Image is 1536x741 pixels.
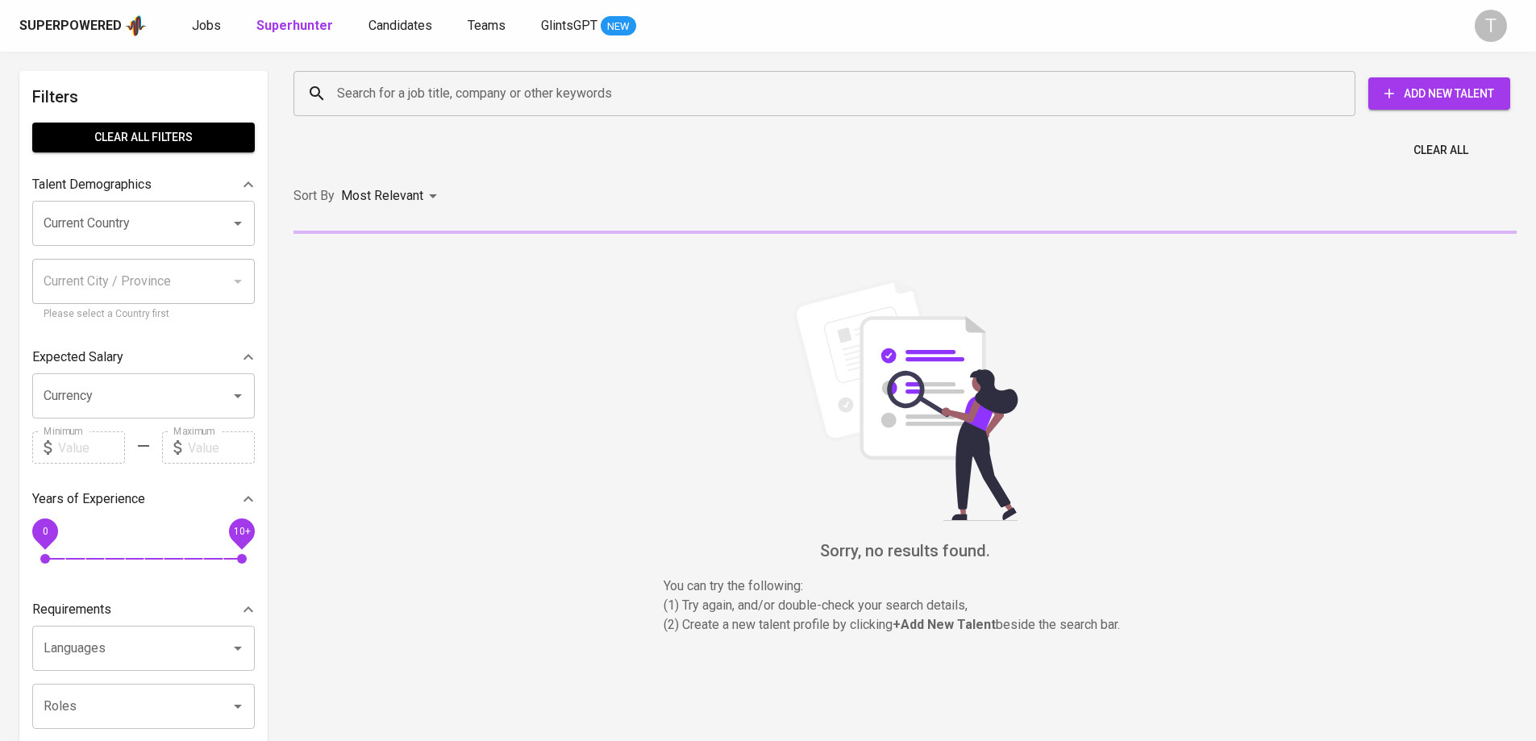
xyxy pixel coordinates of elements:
p: Please select a Country first [44,306,244,323]
div: Years of Experience [32,483,255,515]
span: GlintsGPT [541,18,597,33]
p: Years of Experience [32,489,145,509]
span: Teams [468,18,506,33]
div: Talent Demographics [32,169,255,201]
p: (2) Create a new talent profile by clicking beside the search bar. [664,615,1147,635]
a: Superpoweredapp logo [19,14,147,38]
div: Requirements [32,593,255,626]
b: Superhunter [256,18,333,33]
button: Clear All filters [32,123,255,152]
button: Open [227,637,249,660]
b: + Add New Talent [893,617,996,632]
span: Clear All filters [45,127,242,148]
img: app logo [125,14,147,38]
span: 10+ [233,526,250,537]
div: Expected Salary [32,341,255,373]
p: Talent Demographics [32,175,152,194]
button: Open [227,212,249,235]
h6: Sorry, no results found. [293,538,1517,564]
span: Add New Talent [1381,84,1497,104]
p: Requirements [32,600,111,619]
p: (1) Try again, and/or double-check your search details, [664,596,1147,615]
button: Clear All [1407,135,1475,165]
a: Jobs [192,16,224,36]
p: You can try the following : [664,577,1147,596]
a: GlintsGPT NEW [541,16,636,36]
div: Superpowered [19,17,122,35]
input: Value [188,431,255,464]
div: Most Relevant [341,181,443,211]
p: Sort By [293,186,335,206]
span: Candidates [368,18,432,33]
span: Clear All [1413,140,1468,160]
div: T [1475,10,1507,42]
button: Add New Talent [1368,77,1510,110]
p: Most Relevant [341,186,423,206]
a: Teams [468,16,509,36]
p: Expected Salary [32,348,123,367]
button: Open [227,695,249,718]
button: Open [227,385,249,407]
a: Superhunter [256,16,336,36]
img: file_searching.svg [785,279,1026,521]
h6: Filters [32,84,255,110]
span: 0 [42,526,48,537]
span: NEW [601,19,636,35]
a: Candidates [368,16,435,36]
span: Jobs [192,18,221,33]
input: Value [58,431,125,464]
